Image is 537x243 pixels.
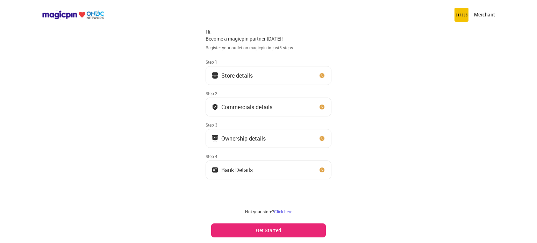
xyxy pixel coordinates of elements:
[206,129,331,148] button: Ownership details
[206,91,331,96] div: Step 2
[274,209,292,214] a: Click here
[211,223,326,237] button: Get Started
[474,11,495,18] p: Merchant
[212,72,219,79] img: storeIcon.9b1f7264.svg
[212,135,219,142] img: commercials_icon.983f7837.svg
[212,103,219,110] img: bank_details_tick.fdc3558c.svg
[221,74,253,77] div: Store details
[221,105,272,109] div: Commercials details
[221,137,266,140] div: Ownership details
[212,166,219,173] img: ownership_icon.37569ceb.svg
[206,28,331,42] div: Hi, Become a magicpin partner [DATE]!
[318,72,325,79] img: clock_icon_new.67dbf243.svg
[206,122,331,128] div: Step 3
[206,45,331,51] div: Register your outlet on magicpin in just 5 steps
[221,168,253,172] div: Bank Details
[454,8,468,22] img: circus.b677b59b.png
[318,135,325,142] img: clock_icon_new.67dbf243.svg
[42,10,104,20] img: ondc-logo-new-small.8a59708e.svg
[206,66,331,85] button: Store details
[206,59,331,65] div: Step 1
[245,209,274,214] span: Not your store?
[206,153,331,159] div: Step 4
[318,103,325,110] img: clock_icon_new.67dbf243.svg
[206,160,331,179] button: Bank Details
[318,166,325,173] img: clock_icon_new.67dbf243.svg
[206,98,331,116] button: Commercials details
